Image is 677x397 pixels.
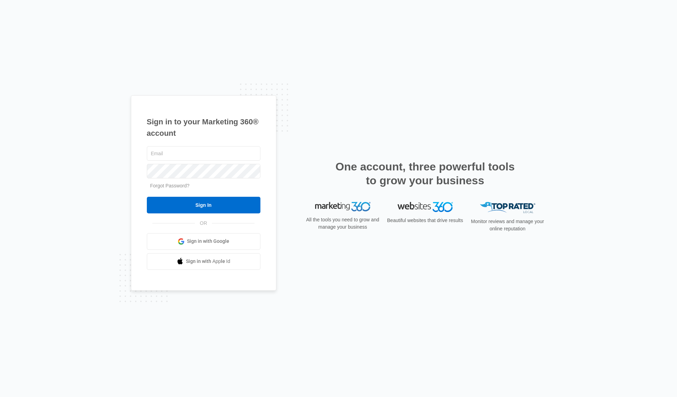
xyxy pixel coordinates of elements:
p: All the tools you need to grow and manage your business [304,216,382,231]
span: Sign in with Google [187,238,229,245]
span: Sign in with Apple Id [186,258,230,265]
p: Beautiful websites that drive results [386,217,464,224]
img: Top Rated Local [480,202,535,213]
h1: Sign in to your Marketing 360® account [147,116,260,139]
span: OR [195,220,212,227]
a: Sign in with Google [147,233,260,250]
input: Email [147,146,260,161]
h2: One account, three powerful tools to grow your business [333,160,517,187]
input: Sign In [147,197,260,213]
p: Monitor reviews and manage your online reputation [469,218,546,232]
img: Websites 360 [398,202,453,212]
a: Sign in with Apple Id [147,253,260,270]
img: Marketing 360 [315,202,371,212]
a: Forgot Password? [150,183,190,188]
